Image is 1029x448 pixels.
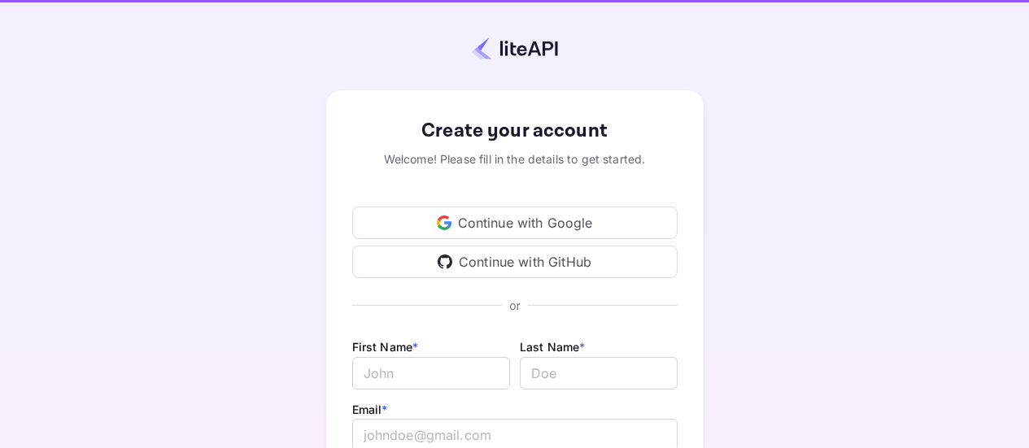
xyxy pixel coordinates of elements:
div: Continue with Google [352,207,678,239]
div: Continue with GitHub [352,246,678,278]
div: Create your account [352,116,678,146]
label: First Name [352,340,419,354]
input: Doe [520,357,678,389]
input: John [352,357,510,389]
label: Email [352,402,388,416]
img: liteapi [472,37,558,60]
div: Welcome! Please fill in the details to get started. [352,150,678,167]
label: Last Name [520,340,586,354]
